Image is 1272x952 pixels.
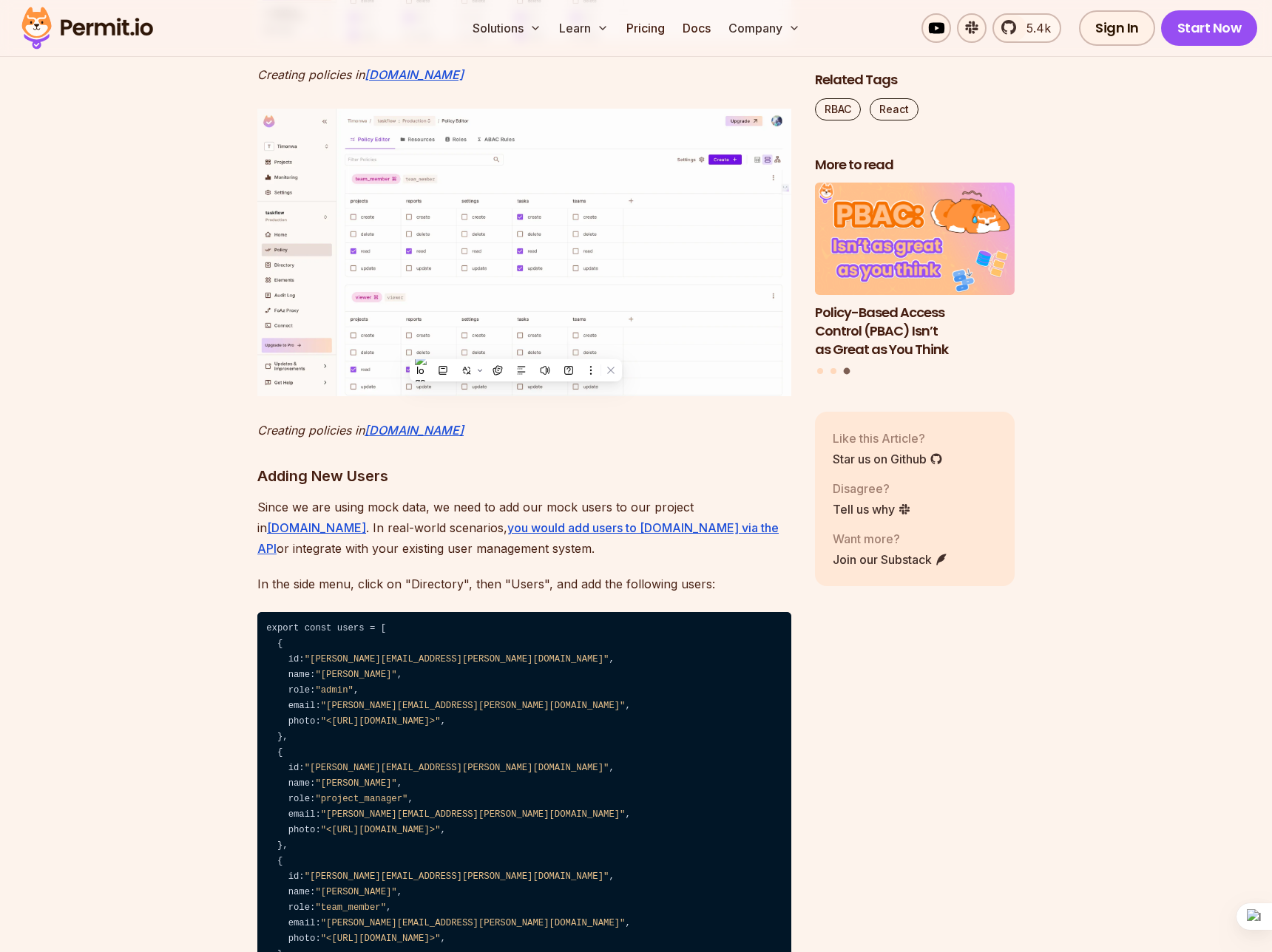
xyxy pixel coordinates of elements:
[257,464,791,488] h3: Adding New Users
[267,520,366,535] a: [DOMAIN_NAME]
[365,423,464,438] a: [DOMAIN_NAME]
[321,918,626,928] span: "[PERSON_NAME][EMAIL_ADDRESS][PERSON_NAME][DOMAIN_NAME]"
[321,809,626,820] span: "[PERSON_NAME][EMAIL_ADDRESS][PERSON_NAME][DOMAIN_NAME]"
[620,13,671,43] a: Pricing
[870,98,919,120] a: React
[321,934,441,944] span: "<[URL][DOMAIN_NAME]>"
[15,3,160,53] img: Permit logo
[833,450,943,468] a: Star us on Github
[723,13,806,43] button: Company
[305,654,609,664] span: "[PERSON_NAME][EMAIL_ADDRESS][PERSON_NAME][DOMAIN_NAME]"
[257,497,791,559] p: Since we are using mock data, we need to add our mock users to our project in . In real-world sce...
[467,13,547,43] button: Solutions
[257,67,365,82] em: Creating policies in
[815,183,1015,359] li: 3 of 3
[1079,10,1155,46] a: Sign In
[257,520,779,556] a: you would add users to [DOMAIN_NAME] via the API
[815,183,1015,377] div: Posts
[305,871,609,882] span: "[PERSON_NAME][EMAIL_ADDRESS][PERSON_NAME][DOMAIN_NAME]"
[315,670,396,680] span: "[PERSON_NAME]"
[843,368,850,375] button: Go to slide 3
[815,156,1015,174] h2: More to read
[315,902,386,913] span: "team_member"
[305,763,609,773] span: "[PERSON_NAME][EMAIL_ADDRESS][PERSON_NAME][DOMAIN_NAME]"
[321,701,626,711] span: "[PERSON_NAME][EMAIL_ADDRESS][PERSON_NAME][DOMAIN_NAME]"
[992,13,1061,43] a: 5.4k
[553,13,615,43] button: Learn
[677,13,717,43] a: Docs
[321,716,441,727] span: "<[URL][DOMAIN_NAME]>"
[817,368,823,374] button: Go to slide 1
[315,794,407,804] span: "project_manager"
[833,429,943,447] p: Like this Article?
[257,574,791,594] p: In the side menu, click on "Directory", then "Users", and add the following users:
[315,887,396,897] span: "[PERSON_NAME]"
[833,480,911,497] p: Disagree?
[1018,19,1051,37] span: 5.4k
[833,500,911,518] a: Tell us why
[365,67,464,82] a: [DOMAIN_NAME]
[1161,10,1258,46] a: Start Now
[815,71,1015,89] h2: Related Tags
[815,183,1015,296] img: Policy-Based Access Control (PBAC) Isn’t as Great as You Think
[815,98,861,120] a: RBAC
[257,109,791,396] img: image.png
[833,551,948,568] a: Join our Substack
[257,423,365,438] em: Creating policies in
[815,304,1015,358] h3: Policy-Based Access Control (PBAC) Isn’t as Great as You Think
[321,825,441,835] span: "<[URL][DOMAIN_NAME]>"
[315,685,353,696] span: "admin"
[830,368,836,374] button: Go to slide 2
[315,778,396,789] span: "[PERSON_NAME]"
[833,530,948,548] p: Want more?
